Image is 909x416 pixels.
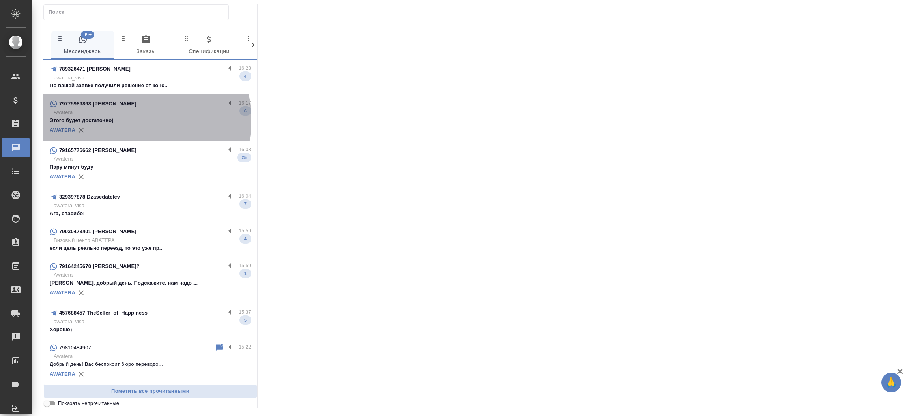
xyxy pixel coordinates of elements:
[239,308,251,316] p: 15:37
[237,154,251,161] span: 25
[59,193,120,201] p: 329397878 Dzasedatelev
[54,318,251,326] p: awatera_visa
[50,290,75,296] a: AWATERA
[50,371,75,377] a: AWATERA
[43,304,257,338] div: 457688457 TheSeller_of_Happiness15:37awatera_visaХорошо)5
[50,279,251,287] p: [PERSON_NAME], добрый день. Подскажите, нам надо ...
[120,35,127,42] svg: Зажми и перетащи, чтобы поменять порядок вкладок
[75,287,87,299] button: Удалить привязку
[75,368,87,380] button: Удалить привязку
[43,187,257,222] div: 329397878 Dzasedatelev16:04awatera_visaАга, спасибо!7
[59,262,140,270] p: 79164245670 [PERSON_NAME]?
[43,222,257,257] div: 79030473401 [PERSON_NAME]15:59Визовый центр АВАТЕРАесли цель реально переезд, то это уже пр...4
[54,109,251,116] p: Awatera
[54,202,251,210] p: awatera_visa
[239,107,251,115] span: 6
[239,200,251,208] span: 7
[43,384,257,398] button: Пометить все прочитанными
[50,174,75,180] a: AWATERA
[239,227,251,235] p: 15:59
[54,271,251,279] p: Awatera
[75,124,87,136] button: Удалить привязку
[50,116,251,124] p: Этого будет достаточно)
[182,35,236,56] span: Спецификации
[49,7,228,18] input: Поиск
[59,100,137,108] p: 79775989868 [PERSON_NAME]
[239,146,251,154] p: 16:08
[59,344,91,352] p: 79810484907
[50,244,251,252] p: если цель реально переезд, то это уже пр...
[50,82,251,90] p: По вашей заявке получили решение от конс...
[239,72,251,80] span: 4
[59,65,131,73] p: 789326471 [PERSON_NAME]
[54,352,251,360] p: Awatera
[239,235,251,243] span: 4
[43,257,257,304] div: 79164245670 [PERSON_NAME]?15:59Awatera[PERSON_NAME], добрый день. Подскажите, нам надо ...1AWATERA
[50,326,251,334] p: Хорошо)
[183,35,190,42] svg: Зажми и перетащи, чтобы поменять порядок вкладок
[58,399,119,407] span: Показать непрочитанные
[59,228,137,236] p: 79030473401 [PERSON_NAME]
[54,74,251,82] p: awatera_visa
[43,338,257,385] div: 7981048490715:22AwateraДобрый день! Вас беспокоит бюро переводо...AWATERA
[239,99,251,107] p: 16:17
[119,35,173,56] span: Заказы
[43,141,257,187] div: 79165776662 [PERSON_NAME]16:08AwateraПару минут буду25AWATERA
[881,373,901,392] button: 🙏
[59,146,137,154] p: 79165776662 [PERSON_NAME]
[215,343,224,352] div: Пометить непрочитанным
[239,64,251,72] p: 16:28
[246,35,253,42] svg: Зажми и перетащи, чтобы поменять порядок вкладок
[54,236,251,244] p: Визовый центр АВАТЕРА
[245,35,299,56] span: Клиенты
[48,387,253,396] span: Пометить все прочитанными
[50,360,251,368] p: Добрый день! Вас беспокоит бюро переводо...
[50,127,75,133] a: AWATERA
[59,309,148,317] p: 457688457 TheSeller_of_Happiness
[43,60,257,94] div: 789326471 [PERSON_NAME]16:28awatera_visaПо вашей заявке получили решение от конс...4
[75,171,87,183] button: Удалить привязку
[50,163,251,171] p: Пару минут буду
[239,192,251,200] p: 16:04
[56,35,64,42] svg: Зажми и перетащи, чтобы поменять порядок вкладок
[239,343,251,351] p: 15:22
[81,31,94,39] span: 99+
[239,316,251,324] span: 5
[239,270,251,277] span: 1
[43,94,257,141] div: 79775989868 [PERSON_NAME]16:17AwateraЭтого будет достаточно)6AWATERA
[54,155,251,163] p: Awatera
[885,374,898,391] span: 🙏
[50,210,251,217] p: Ага, спасибо!
[239,262,251,270] p: 15:59
[56,35,110,56] span: Мессенджеры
